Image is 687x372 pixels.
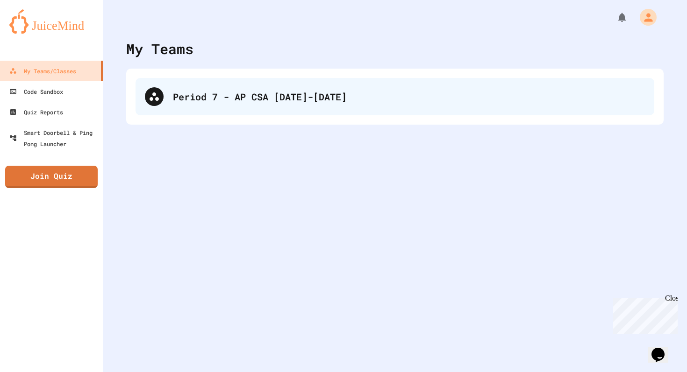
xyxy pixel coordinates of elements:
iframe: chat widget [648,335,678,363]
div: Code Sandbox [9,86,63,97]
div: My Teams [126,38,193,59]
img: logo-orange.svg [9,9,93,34]
iframe: chat widget [609,294,678,334]
div: My Account [630,7,659,28]
a: Join Quiz [5,166,98,188]
div: Smart Doorbell & Ping Pong Launcher [9,127,99,149]
div: My Notifications [599,9,630,25]
div: Period 7 - AP CSA [DATE]-[DATE] [136,78,654,115]
div: Quiz Reports [9,106,63,118]
div: My Teams/Classes [9,65,76,77]
div: Chat with us now!Close [4,4,64,59]
div: Period 7 - AP CSA [DATE]-[DATE] [173,90,645,104]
